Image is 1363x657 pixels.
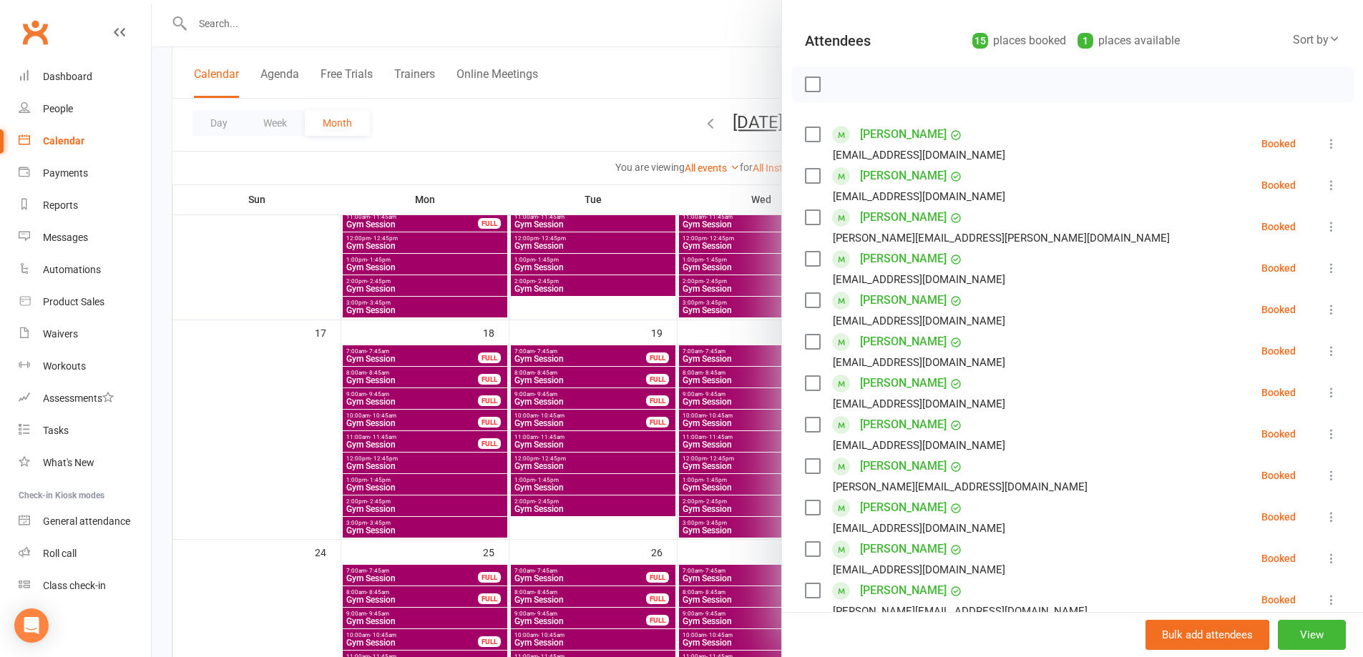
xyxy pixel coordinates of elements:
a: Waivers [19,318,151,350]
div: General attendance [43,515,130,527]
a: General attendance kiosk mode [19,505,151,538]
div: [EMAIL_ADDRESS][DOMAIN_NAME] [833,187,1005,206]
div: Workouts [43,360,86,372]
a: Workouts [19,350,151,382]
a: Payments [19,157,151,189]
div: Booked [1261,429,1296,439]
div: Booked [1261,346,1296,356]
a: Messages [19,222,151,254]
div: [EMAIL_ADDRESS][DOMAIN_NAME] [833,146,1005,164]
div: Booked [1261,180,1296,190]
button: View [1278,620,1346,650]
a: [PERSON_NAME] [860,455,947,478]
div: Automations [43,264,101,275]
a: Roll call [19,538,151,570]
div: Booked [1261,553,1296,563]
div: Assessments [43,392,114,404]
a: Reports [19,189,151,222]
div: Roll call [43,548,77,559]
div: [EMAIL_ADDRESS][DOMAIN_NAME] [833,395,1005,413]
div: What's New [43,457,94,468]
div: [PERSON_NAME][EMAIL_ADDRESS][DOMAIN_NAME] [833,478,1088,496]
div: Sort by [1293,31,1340,49]
div: [EMAIL_ADDRESS][DOMAIN_NAME] [833,312,1005,330]
div: [EMAIL_ADDRESS][DOMAIN_NAME] [833,519,1005,538]
div: [PERSON_NAME][EMAIL_ADDRESS][DOMAIN_NAME] [833,602,1088,621]
div: Booked [1261,512,1296,522]
a: What's New [19,447,151,479]
div: 1 [1078,33,1093,49]
a: [PERSON_NAME] [860,496,947,519]
a: Class kiosk mode [19,570,151,602]
a: [PERSON_NAME] [860,123,947,146]
a: [PERSON_NAME] [860,206,947,229]
div: [EMAIL_ADDRESS][DOMAIN_NAME] [833,436,1005,455]
div: Booked [1261,139,1296,149]
div: Booked [1261,222,1296,232]
div: Waivers [43,328,78,340]
a: Automations [19,254,151,286]
div: [EMAIL_ADDRESS][DOMAIN_NAME] [833,560,1005,579]
a: Dashboard [19,61,151,93]
div: Booked [1261,263,1296,273]
a: [PERSON_NAME] [860,579,947,602]
a: People [19,93,151,125]
button: Bulk add attendees [1145,620,1269,650]
a: Clubworx [17,14,53,50]
a: [PERSON_NAME] [860,164,947,187]
a: [PERSON_NAME] [860,247,947,270]
div: Booked [1261,305,1296,315]
div: Booked [1261,470,1296,480]
div: 15 [972,33,988,49]
a: Calendar [19,125,151,157]
div: [PERSON_NAME][EMAIL_ADDRESS][PERSON_NAME][DOMAIN_NAME] [833,229,1170,247]
div: Attendees [805,31,871,51]
div: places booked [972,31,1066,51]
div: Product Sales [43,296,104,307]
a: [PERSON_NAME] [860,289,947,312]
div: Reports [43,199,78,211]
div: Dashboard [43,71,92,82]
div: Booked [1261,387,1296,397]
a: [PERSON_NAME] [860,330,947,353]
div: Open Intercom Messenger [14,608,49,643]
div: Class check-in [43,580,106,591]
a: [PERSON_NAME] [860,538,947,560]
div: Messages [43,232,88,243]
div: places available [1078,31,1180,51]
div: Tasks [43,425,69,436]
div: [EMAIL_ADDRESS][DOMAIN_NAME] [833,270,1005,289]
a: Assessments [19,382,151,415]
a: Tasks [19,415,151,447]
a: [PERSON_NAME] [860,372,947,395]
a: [PERSON_NAME] [860,413,947,436]
div: Calendar [43,135,84,147]
div: [EMAIL_ADDRESS][DOMAIN_NAME] [833,353,1005,372]
div: People [43,103,73,114]
div: Booked [1261,595,1296,605]
a: Product Sales [19,286,151,318]
div: Payments [43,167,88,179]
